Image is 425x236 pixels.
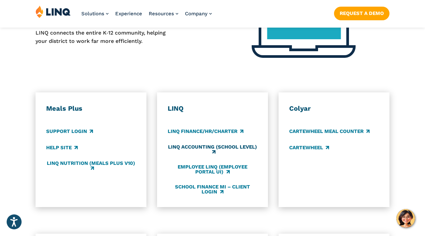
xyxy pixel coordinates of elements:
[46,128,93,135] a: Support Login
[46,104,136,113] h3: Meals Plus
[334,7,389,20] a: Request a Demo
[289,104,379,113] h3: Colyar
[168,164,257,175] a: Employee LINQ (Employee Portal UI)
[289,144,329,152] a: CARTEWHEEL
[396,209,415,228] button: Hello, have a question? Let’s chat.
[185,11,212,17] a: Company
[168,184,257,195] a: School Finance MI – Client Login
[168,104,257,113] h3: LINQ
[46,144,78,152] a: Help Site
[36,29,177,45] p: LINQ connects the entire K‑12 community, helping your district to work far more efficiently.
[149,11,178,17] a: Resources
[168,144,257,155] a: LINQ Accounting (school level)
[81,5,212,27] nav: Primary Navigation
[185,11,208,17] span: Company
[334,5,389,20] nav: Button Navigation
[149,11,174,17] span: Resources
[168,128,243,135] a: LINQ Finance/HR/Charter
[81,11,104,17] span: Solutions
[36,5,71,18] img: LINQ | K‑12 Software
[81,11,109,17] a: Solutions
[46,161,136,172] a: LINQ Nutrition (Meals Plus v10)
[115,11,142,17] a: Experience
[289,128,370,135] a: CARTEWHEEL Meal Counter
